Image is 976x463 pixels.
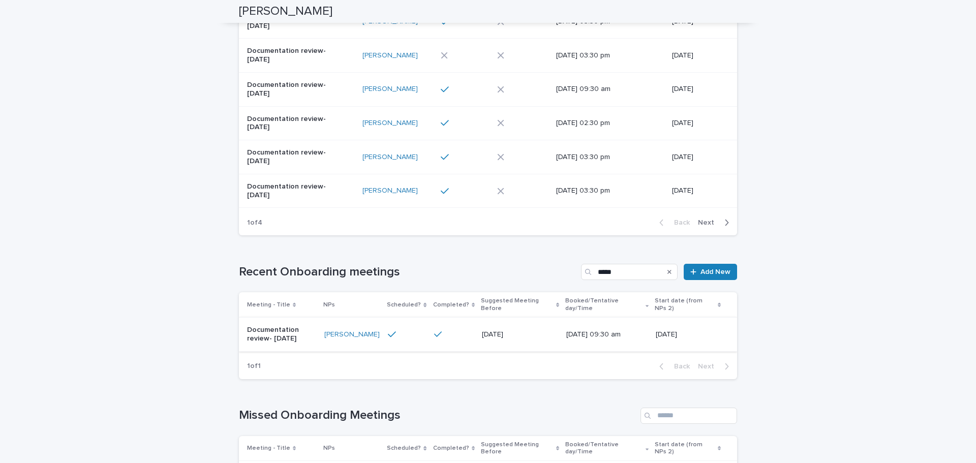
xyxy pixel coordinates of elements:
[323,299,335,311] p: NPs
[556,187,641,195] p: [DATE] 03:30 pm
[482,330,555,339] p: [DATE]
[247,299,290,311] p: Meeting - Title
[668,363,690,370] span: Back
[672,187,721,195] p: [DATE]
[651,362,694,371] button: Back
[239,72,737,106] tr: Documentation review- [DATE][PERSON_NAME] [DATE] 09:30 am[DATE]
[433,443,469,454] p: Completed?
[247,443,290,454] p: Meeting - Title
[247,148,332,166] p: Documentation review- [DATE]
[481,295,554,314] p: Suggested Meeting Before
[387,299,421,311] p: Scheduled?
[656,330,721,339] p: [DATE]
[672,51,721,60] p: [DATE]
[239,408,636,423] h1: Missed Onboarding Meetings
[651,218,694,227] button: Back
[247,326,316,343] p: Documentation review- [DATE]
[324,330,380,339] a: [PERSON_NAME]
[247,81,332,98] p: Documentation review- [DATE]
[239,354,269,379] p: 1 of 1
[247,182,332,200] p: Documentation review- [DATE]
[672,153,721,162] p: [DATE]
[387,443,421,454] p: Scheduled?
[556,85,641,94] p: [DATE] 09:30 am
[362,85,418,94] a: [PERSON_NAME]
[556,153,641,162] p: [DATE] 03:30 pm
[239,318,737,352] tr: Documentation review- [DATE][PERSON_NAME] [DATE][DATE] 09:30 am[DATE]
[668,219,690,226] span: Back
[566,330,639,339] p: [DATE] 09:30 am
[655,295,715,314] p: Start date (from NPs 2)
[698,219,720,226] span: Next
[556,51,641,60] p: [DATE] 03:30 pm
[362,153,418,162] a: [PERSON_NAME]
[247,47,332,64] p: Documentation review- [DATE]
[433,299,469,311] p: Completed?
[581,264,678,280] input: Search
[239,39,737,73] tr: Documentation review- [DATE][PERSON_NAME] [DATE] 03:30 pm[DATE]
[247,115,332,132] p: Documentation review- [DATE]
[239,106,737,140] tr: Documentation review- [DATE][PERSON_NAME] [DATE] 02:30 pm[DATE]
[672,119,721,128] p: [DATE]
[556,119,641,128] p: [DATE] 02:30 pm
[698,363,720,370] span: Next
[700,268,730,275] span: Add New
[655,439,715,458] p: Start date (from NPs 2)
[481,439,554,458] p: Suggested Meeting Before
[239,140,737,174] tr: Documentation review- [DATE][PERSON_NAME] [DATE] 03:30 pm[DATE]
[565,295,643,314] p: Booked/Tentative day/Time
[323,443,335,454] p: NPs
[239,4,332,19] h2: [PERSON_NAME]
[672,85,721,94] p: [DATE]
[362,187,418,195] a: [PERSON_NAME]
[239,265,577,280] h1: Recent Onboarding meetings
[362,51,418,60] a: [PERSON_NAME]
[694,218,737,227] button: Next
[684,264,737,280] a: Add New
[239,174,737,208] tr: Documentation review- [DATE][PERSON_NAME] [DATE] 03:30 pm[DATE]
[362,119,418,128] a: [PERSON_NAME]
[565,439,643,458] p: Booked/Tentative day/Time
[239,210,270,235] p: 1 of 4
[694,362,737,371] button: Next
[640,408,737,424] input: Search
